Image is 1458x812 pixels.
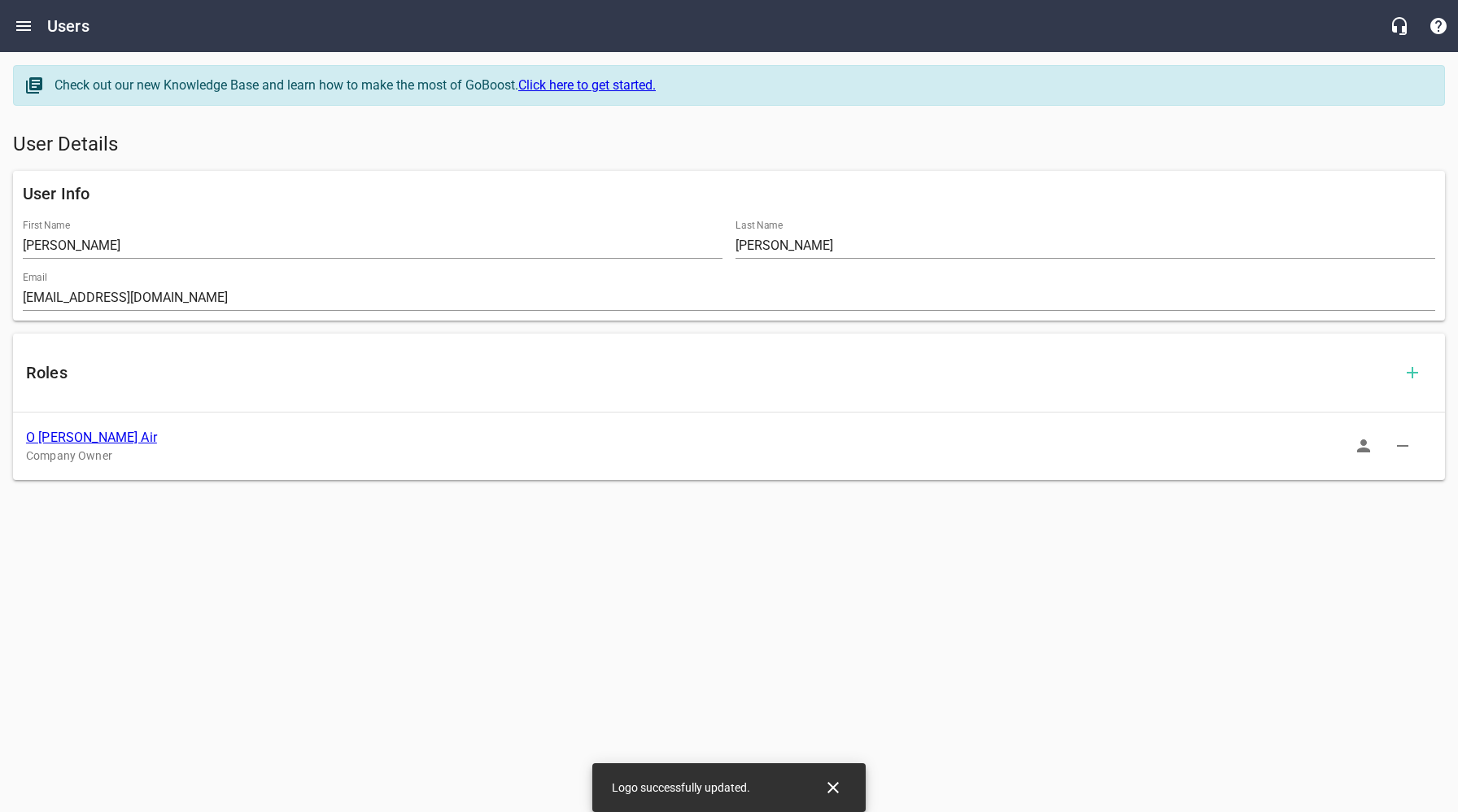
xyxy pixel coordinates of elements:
label: First Name [23,220,70,230]
a: Click here to get started. [518,77,656,93]
h6: Roles [26,360,1393,386]
div: Check out our new Knowledge Base and learn how to make the most of GoBoost. [55,76,1428,95]
p: Company Owner [26,447,1406,465]
button: Delete Role [1383,426,1422,465]
a: O [PERSON_NAME] Air [26,430,157,445]
button: Close [814,768,853,807]
h6: User Info [23,181,1435,207]
button: Open drawer [4,7,43,46]
button: Support Portal [1419,7,1458,46]
span: Logo successfully updated. [612,781,750,794]
button: Sign In as Role [1344,426,1383,465]
label: Email [23,273,47,282]
h6: Users [47,13,89,39]
button: Add Role [1393,353,1432,392]
h5: User Details [13,132,1445,158]
button: Live Chat [1380,7,1419,46]
label: Last Name [736,220,783,230]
